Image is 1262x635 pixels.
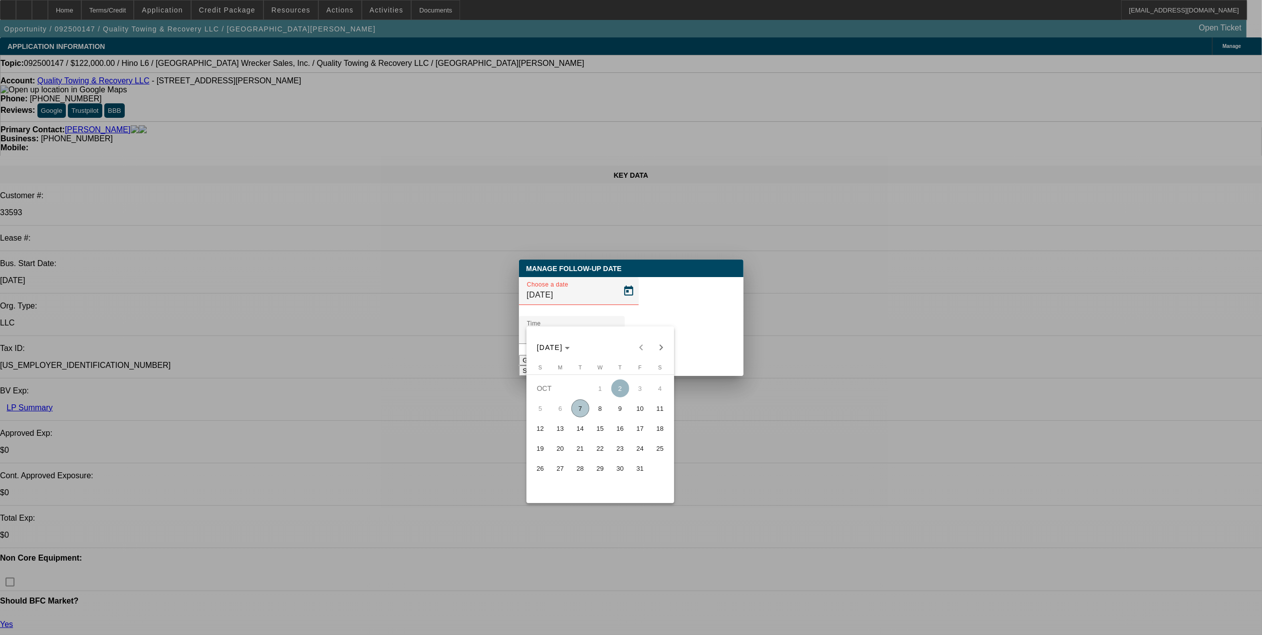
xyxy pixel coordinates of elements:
[631,379,649,397] span: 3
[570,418,590,438] button: October 14, 2025
[611,379,629,397] span: 2
[537,343,563,351] span: [DATE]
[550,398,570,418] button: October 6, 2025
[530,378,590,398] td: OCT
[611,399,629,417] span: 9
[530,458,550,478] button: October 26, 2025
[530,438,550,458] button: October 19, 2025
[571,439,589,457] span: 21
[590,418,610,438] button: October 15, 2025
[658,364,662,370] span: S
[610,378,630,398] button: October 2, 2025
[570,438,590,458] button: October 21, 2025
[571,399,589,417] span: 7
[597,364,602,370] span: W
[550,438,570,458] button: October 20, 2025
[530,418,550,438] button: October 12, 2025
[611,459,629,477] span: 30
[550,418,570,438] button: October 13, 2025
[538,364,542,370] span: S
[571,419,589,437] span: 14
[591,419,609,437] span: 15
[590,378,610,398] button: October 1, 2025
[531,459,549,477] span: 26
[630,378,650,398] button: October 3, 2025
[610,398,630,418] button: October 9, 2025
[531,399,549,417] span: 5
[533,338,574,356] button: Choose month and year
[551,459,569,477] span: 27
[558,364,562,370] span: M
[630,458,650,478] button: October 31, 2025
[570,458,590,478] button: October 28, 2025
[551,419,569,437] span: 13
[650,378,670,398] button: October 4, 2025
[650,418,670,438] button: October 18, 2025
[550,458,570,478] button: October 27, 2025
[531,439,549,457] span: 19
[591,439,609,457] span: 22
[610,458,630,478] button: October 30, 2025
[578,364,582,370] span: T
[611,439,629,457] span: 23
[610,438,630,458] button: October 23, 2025
[630,418,650,438] button: October 17, 2025
[630,398,650,418] button: October 10, 2025
[531,419,549,437] span: 12
[651,379,669,397] span: 4
[631,399,649,417] span: 10
[650,438,670,458] button: October 25, 2025
[530,398,550,418] button: October 5, 2025
[571,459,589,477] span: 28
[590,458,610,478] button: October 29, 2025
[630,438,650,458] button: October 24, 2025
[631,419,649,437] span: 17
[631,439,649,457] span: 24
[591,399,609,417] span: 8
[651,439,669,457] span: 25
[651,337,671,357] button: Next month
[551,399,569,417] span: 6
[651,399,669,417] span: 11
[590,438,610,458] button: October 22, 2025
[651,419,669,437] span: 18
[631,459,649,477] span: 31
[650,398,670,418] button: October 11, 2025
[638,364,642,370] span: F
[611,419,629,437] span: 16
[610,418,630,438] button: October 16, 2025
[551,439,569,457] span: 20
[591,379,609,397] span: 1
[590,398,610,418] button: October 8, 2025
[570,398,590,418] button: October 7, 2025
[591,459,609,477] span: 29
[618,364,622,370] span: T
